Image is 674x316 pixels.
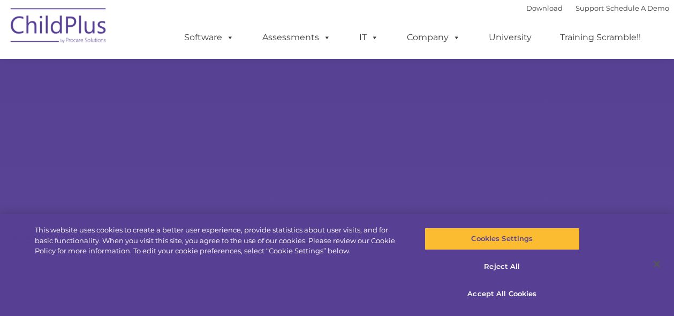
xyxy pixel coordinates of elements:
a: IT [349,27,389,48]
a: University [478,27,542,48]
a: Software [173,27,245,48]
a: Training Scramble!! [549,27,652,48]
a: Company [396,27,471,48]
button: Close [645,252,669,276]
img: ChildPlus by Procare Solutions [5,1,112,54]
font: | [526,4,669,12]
button: Accept All Cookies [425,283,580,305]
a: Support [575,4,604,12]
a: Download [526,4,563,12]
a: Assessments [252,27,342,48]
a: Schedule A Demo [606,4,669,12]
div: This website uses cookies to create a better user experience, provide statistics about user visit... [35,225,404,257]
button: Reject All [425,255,580,278]
button: Cookies Settings [425,228,580,250]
